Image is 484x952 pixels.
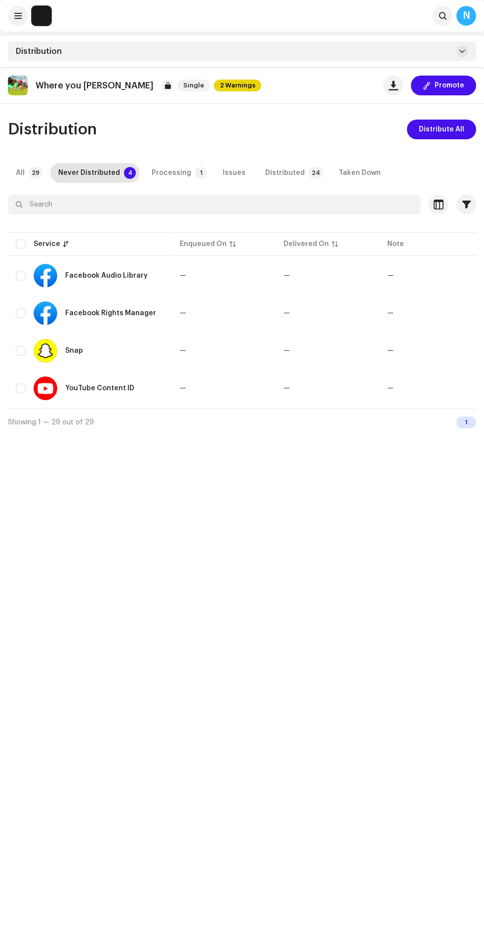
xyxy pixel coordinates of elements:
[65,347,83,354] div: Snap
[435,76,464,95] span: Promote
[124,167,136,179] p-badge: 4
[180,385,186,392] span: —
[283,310,290,317] span: —
[387,385,394,392] re-a-table-badge: —
[456,416,476,428] div: 1
[34,239,60,249] div: Service
[180,347,186,354] span: —
[8,195,421,214] input: Search
[223,163,245,183] div: Issues
[387,272,394,279] re-a-table-badge: —
[58,163,120,183] div: Never Distributed
[16,47,62,55] span: Distribution
[265,163,305,183] div: Distributed
[32,6,51,26] img: 1c16f3de-5afb-4452-805d-3f3454e20b1b
[283,272,290,279] span: —
[283,385,290,392] span: —
[65,272,148,279] div: Facebook Audio Library
[387,347,394,354] re-a-table-badge: —
[283,239,329,249] div: Delivered On
[180,272,186,279] span: —
[16,163,25,183] div: All
[419,120,464,139] span: Distribute All
[8,419,94,426] span: Showing 1 — 29 out of 29
[411,76,476,95] button: Promote
[65,310,156,317] div: Facebook Rights Manager
[214,80,261,91] span: 2 Warnings
[283,347,290,354] span: —
[65,385,134,392] div: YouTube Content ID
[407,120,476,139] button: Distribute All
[177,80,210,91] span: Single
[180,310,186,317] span: —
[8,122,97,137] span: Distribution
[29,167,42,179] p-badge: 29
[36,81,154,91] p: Where you [PERSON_NAME]
[8,76,28,95] img: 9662b5a8-7eb8-47b2-9d68-178670515760
[152,163,191,183] div: Processing
[180,239,227,249] div: Enqueued On
[387,310,394,317] re-a-table-badge: —
[309,167,323,179] p-badge: 24
[456,6,476,26] div: N
[195,167,207,179] p-badge: 1
[339,163,381,183] div: Taken Down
